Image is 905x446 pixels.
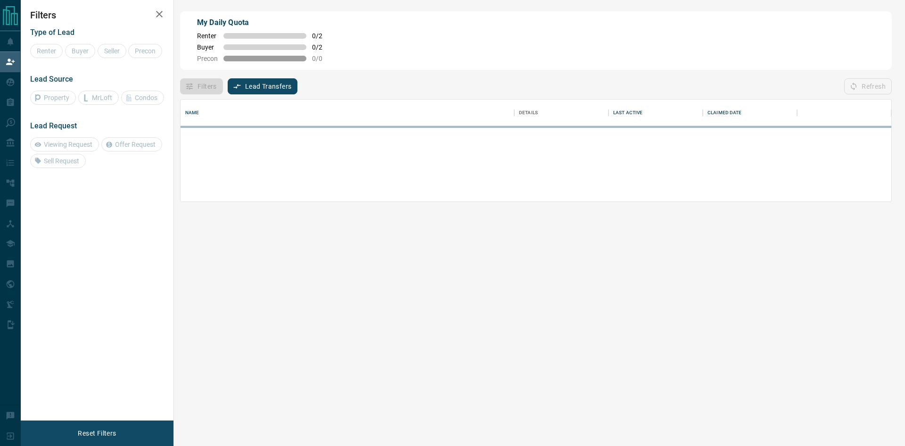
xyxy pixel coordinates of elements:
span: 0 / 0 [312,55,333,62]
div: Claimed Date [703,100,797,126]
div: Name [185,100,199,126]
span: Precon [197,55,218,62]
span: 0 / 2 [312,43,333,51]
button: Reset Filters [72,425,122,441]
div: Details [519,100,538,126]
div: Name [181,100,514,126]
span: Buyer [197,43,218,51]
div: Details [514,100,609,126]
span: 0 / 2 [312,32,333,40]
p: My Daily Quota [197,17,333,28]
div: Claimed Date [708,100,742,126]
button: Lead Transfers [228,78,298,94]
div: Last Active [613,100,642,126]
span: Lead Request [30,121,77,130]
div: Last Active [609,100,703,126]
span: Lead Source [30,75,73,84]
span: Type of Lead [30,28,74,37]
h2: Filters [30,9,164,21]
span: Renter [197,32,218,40]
